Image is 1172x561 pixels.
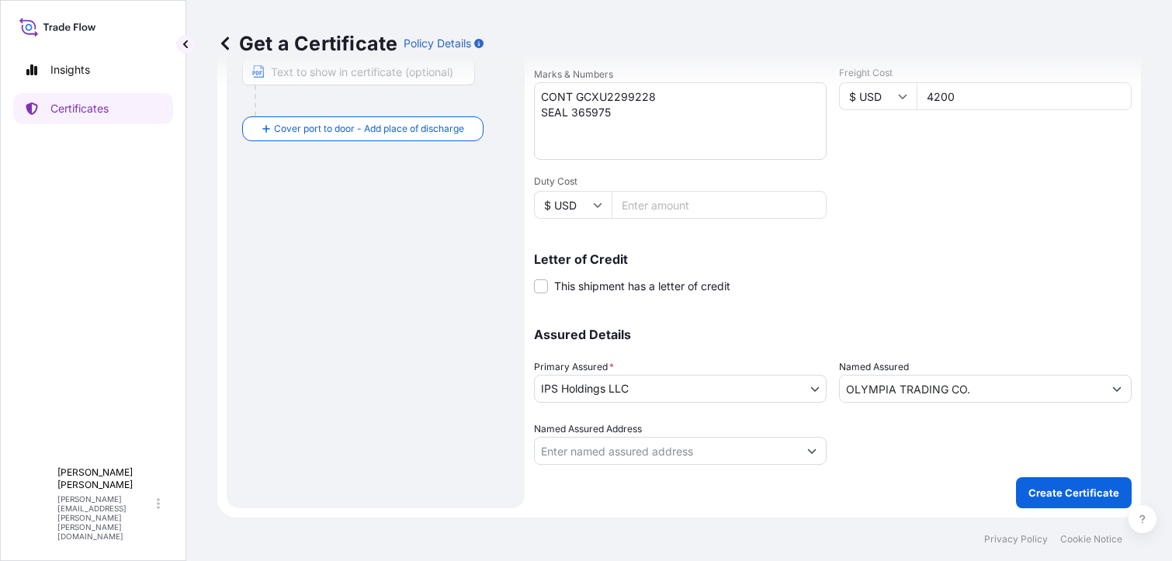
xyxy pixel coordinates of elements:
p: [PERSON_NAME][EMAIL_ADDRESS][PERSON_NAME][PERSON_NAME][DOMAIN_NAME] [57,494,154,541]
button: Create Certificate [1016,477,1132,508]
span: L [32,496,40,511]
p: Certificates [50,101,109,116]
a: Insights [13,54,173,85]
button: Cover port to door - Add place of discharge [242,116,484,141]
p: Letter of Credit [534,253,1132,265]
label: Named Assured Address [534,421,642,437]
p: Get a Certificate [217,31,397,56]
a: Privacy Policy [984,533,1048,545]
span: Cover port to door - Add place of discharge [274,121,464,137]
span: IPS Holdings LLC [541,381,629,397]
p: Insights [50,62,90,78]
input: Assured Name [840,375,1103,403]
p: Policy Details [404,36,471,51]
a: Certificates [13,93,173,124]
span: Primary Assured [534,359,614,375]
button: Show suggestions [1103,375,1131,403]
span: This shipment has a letter of credit [554,279,730,294]
button: IPS Holdings LLC [534,375,827,403]
button: Show suggestions [798,437,826,465]
p: Assured Details [534,328,1132,341]
p: [PERSON_NAME] [PERSON_NAME] [57,466,154,491]
p: Create Certificate [1028,485,1119,500]
input: Named Assured Address [535,437,798,465]
label: Named Assured [839,359,909,375]
input: Enter amount [917,82,1132,110]
span: Duty Cost [534,175,827,188]
a: Cookie Notice [1060,533,1122,545]
input: Enter amount [612,191,827,219]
